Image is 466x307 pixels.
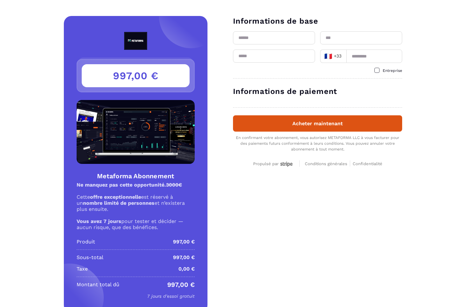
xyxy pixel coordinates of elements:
span: Entreprise [383,68,402,73]
p: 997,00 € [167,281,195,288]
span: Confidentialité [353,161,382,166]
img: Product Image [77,100,195,164]
p: Produit [77,238,95,246]
span: +33 [324,52,342,61]
input: Search for option [343,51,344,61]
span: Conditions générales [305,161,347,166]
p: pour tester et décider — aucun risque, que des bénéfices. [77,218,195,230]
strong: nombre limité de personnes [83,200,154,206]
div: En confirmant votre abonnement, vous autorisez METAFORMA LLC à vous facturer pour des paiements f... [233,135,402,152]
div: Search for option [320,50,346,63]
h3: Informations de base [233,16,402,26]
img: logo [109,32,162,50]
p: 997,00 € [173,238,195,246]
p: Cette est réservé à un et n’existera plus ensuite. [77,194,195,212]
a: Confidentialité [353,160,382,166]
button: Acheter maintenant [233,115,402,132]
p: 7 jours d'essai gratuit [77,292,195,300]
s: 3000€ [166,182,182,188]
h3: 997,00 € [82,64,190,87]
div: Propulsé par [253,161,294,167]
a: Propulsé par [253,160,294,166]
p: 0,00 € [178,265,195,273]
h4: Metaforma Abonnement [77,172,195,180]
p: 997,00 € [173,254,195,261]
p: Sous-total [77,254,103,261]
strong: offre exceptionnelle [90,194,141,200]
h3: Informations de paiement [233,86,402,96]
strong: Ne manquez pas cette opportunité. [77,182,182,188]
span: 🇫🇷 [324,52,332,61]
strong: Vous avez 7 jours [77,218,121,224]
a: Conditions générales [305,160,350,166]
